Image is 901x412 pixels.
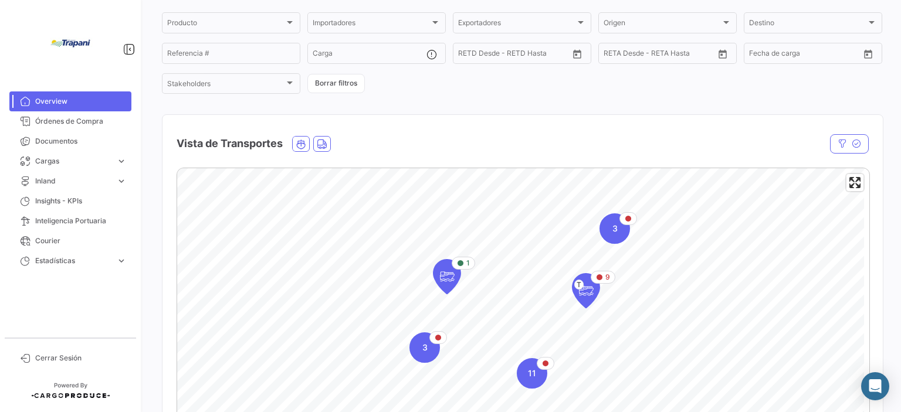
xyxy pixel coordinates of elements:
span: Producto [167,21,284,29]
span: 11 [528,367,536,379]
span: Inland [35,176,111,186]
span: Estadísticas [35,256,111,266]
span: Cargas [35,156,111,166]
input: Desde [458,51,479,59]
span: Insights - KPIs [35,196,127,206]
button: Ocean [293,137,309,151]
span: expand_more [116,156,127,166]
span: Stakeholders [167,81,284,90]
a: Insights - KPIs [9,191,131,211]
button: Open calendar [568,45,586,63]
span: Overview [35,96,127,107]
button: Borrar filtros [307,74,365,93]
a: Documentos [9,131,131,151]
button: Open calendar [859,45,877,63]
span: 1 [466,258,470,268]
span: Origen [604,21,721,29]
span: T [574,280,584,290]
span: Inteligencia Portuaria [35,216,127,226]
span: expand_more [116,176,127,186]
a: Overview [9,91,131,111]
span: Courier [35,236,127,246]
span: 3 [422,342,428,353]
div: Map marker [433,259,461,294]
div: Map marker [517,358,547,389]
span: expand_more [116,256,127,266]
span: 3 [612,223,618,234]
a: Inteligencia Portuaria [9,211,131,231]
span: 9 [605,272,610,282]
div: Abrir Intercom Messenger [861,372,889,400]
span: Exportadores [458,21,575,29]
input: Hasta [487,51,540,59]
input: Hasta [778,51,831,59]
span: Importadores [313,21,430,29]
button: Land [314,137,330,151]
input: Desde [749,51,770,59]
span: Destino [749,21,866,29]
button: Enter fullscreen [846,174,863,191]
h4: Vista de Transportes [177,135,283,152]
span: Cerrar Sesión [35,353,127,363]
div: Map marker [572,273,600,308]
input: Hasta [633,51,686,59]
div: Map marker [599,213,630,244]
button: Open calendar [714,45,731,63]
img: bd005829-9598-4431-b544-4b06bbcd40b2.jpg [41,14,100,73]
input: Desde [604,51,625,59]
div: Map marker [409,332,440,363]
a: Courier [9,231,131,251]
span: Documentos [35,136,127,147]
span: Órdenes de Compra [35,116,127,127]
a: Órdenes de Compra [9,111,131,131]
